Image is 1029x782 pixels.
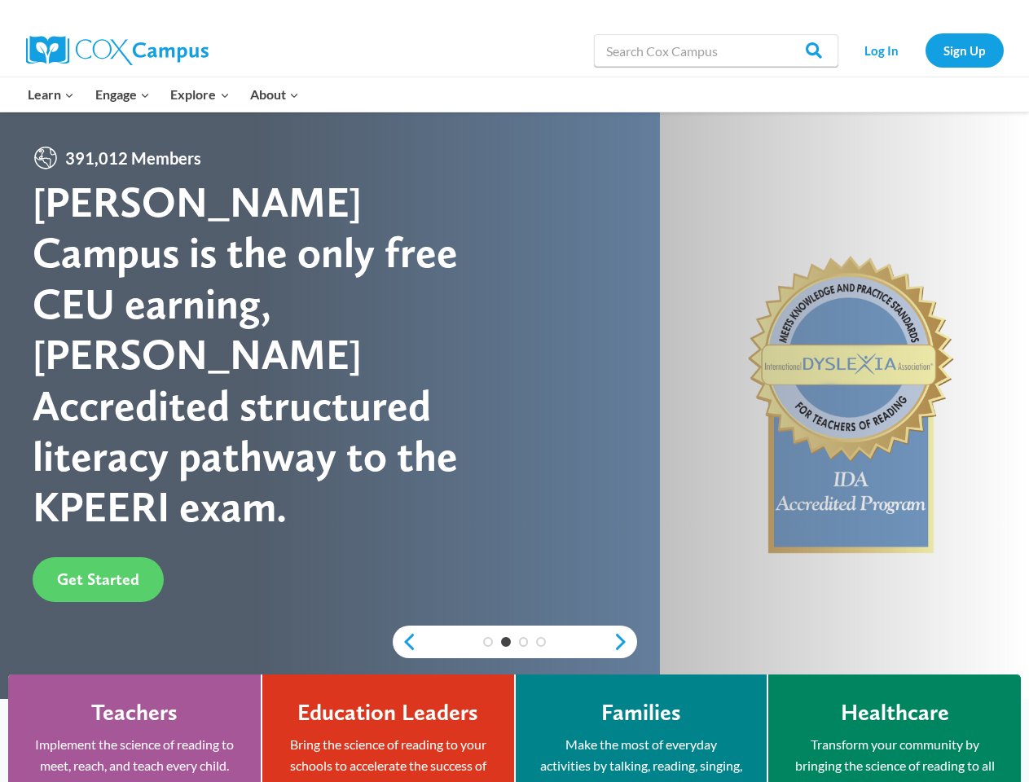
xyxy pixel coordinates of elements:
a: previous [393,632,417,652]
img: Cox Campus [26,36,209,65]
a: Log In [847,33,917,67]
nav: Secondary Navigation [847,33,1004,67]
input: Search Cox Campus [594,34,838,67]
a: Get Started [33,557,164,602]
a: 3 [519,637,529,647]
a: Sign Up [926,33,1004,67]
span: 391,012 Members [59,145,208,171]
span: Learn [28,84,74,105]
h4: Teachers [91,699,178,727]
span: About [250,84,299,105]
h4: Families [601,699,681,727]
span: Engage [95,84,150,105]
h4: Education Leaders [297,699,478,727]
nav: Primary Navigation [18,77,310,112]
a: next [613,632,637,652]
div: content slider buttons [393,626,637,658]
span: Explore [170,84,229,105]
h4: Healthcare [841,699,949,727]
a: 1 [483,637,493,647]
a: 2 [501,637,511,647]
p: Implement the science of reading to meet, reach, and teach every child. [33,734,236,775]
a: 4 [536,637,546,647]
div: [PERSON_NAME] Campus is the only free CEU earning, [PERSON_NAME] Accredited structured literacy p... [33,177,515,533]
span: Get Started [57,569,139,589]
